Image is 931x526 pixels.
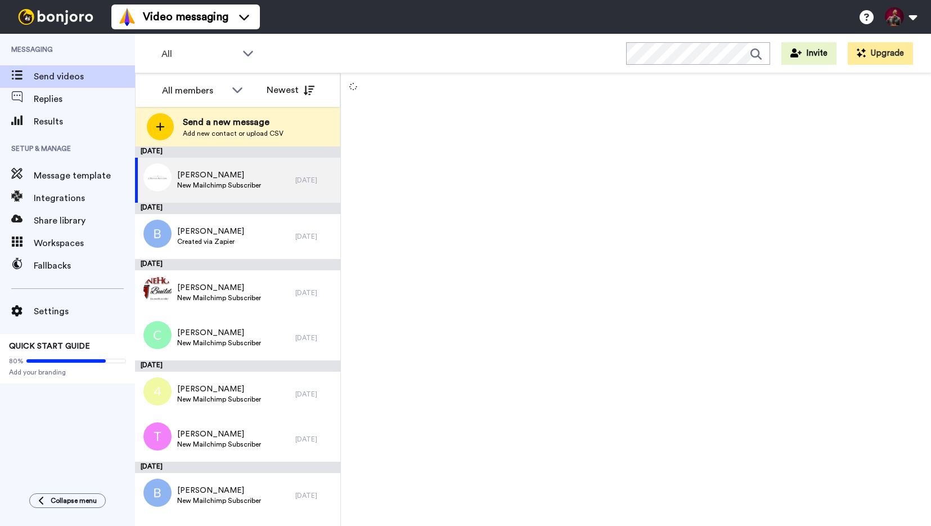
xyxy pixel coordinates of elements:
img: b.png [143,479,172,507]
span: New Mailchimp Subscriber [177,440,261,449]
span: Created via Zapier [177,237,244,246]
div: [DATE] [295,390,335,399]
button: Collapse menu [29,493,106,508]
img: c.png [143,321,172,349]
span: Replies [34,92,135,106]
span: [PERSON_NAME] [177,226,244,237]
span: 80% [9,356,24,365]
span: [PERSON_NAME] [177,282,261,293]
span: Collapse menu [51,496,97,505]
div: [DATE] [135,360,340,372]
div: [DATE] [295,176,335,185]
button: Newest [258,79,323,101]
div: [DATE] [135,259,340,270]
img: 28e523c8-c82f-45a7-b60c-280c8bf0ad90.jpg [143,276,172,304]
span: Message template [34,169,135,182]
div: [DATE] [295,288,335,297]
div: [DATE] [295,491,335,500]
span: Workspaces [34,237,135,250]
button: Upgrade [848,42,913,65]
img: vm-color.svg [118,8,136,26]
div: [DATE] [295,333,335,342]
img: 4.png [143,377,172,405]
span: Share library [34,214,135,228]
span: New Mailchimp Subscriber [177,395,261,404]
div: [DATE] [295,435,335,444]
div: All members [162,84,226,97]
span: Fallbacks [34,259,135,273]
span: New Mailchimp Subscriber [177,338,261,347]
span: [PERSON_NAME] [177,485,261,496]
img: b.png [143,220,172,248]
button: Invite [781,42,836,65]
span: New Mailchimp Subscriber [177,496,261,505]
div: [DATE] [295,232,335,241]
span: New Mailchimp Subscriber [177,181,261,190]
span: Send a new message [183,115,284,129]
span: Video messaging [143,9,228,25]
span: Send videos [34,70,135,83]
span: Add new contact or upload CSV [183,129,284,138]
span: Integrations [34,191,135,205]
span: Results [34,115,135,128]
div: [DATE] [135,462,340,473]
span: All [161,47,237,61]
img: bj-logo-header-white.svg [14,9,98,25]
span: Add your branding [9,368,126,377]
img: 85abe135-ea05-4a54-88ba-2e4a572cb52c.png [143,163,172,191]
span: QUICK START GUIDE [9,342,90,350]
span: New Mailchimp Subscriber [177,293,261,302]
span: [PERSON_NAME] [177,429,261,440]
span: [PERSON_NAME] [177,170,261,181]
div: [DATE] [135,203,340,214]
span: [PERSON_NAME] [177,384,261,395]
img: t.png [143,422,172,451]
span: Settings [34,305,135,318]
div: [DATE] [135,146,340,158]
span: [PERSON_NAME] [177,327,261,338]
